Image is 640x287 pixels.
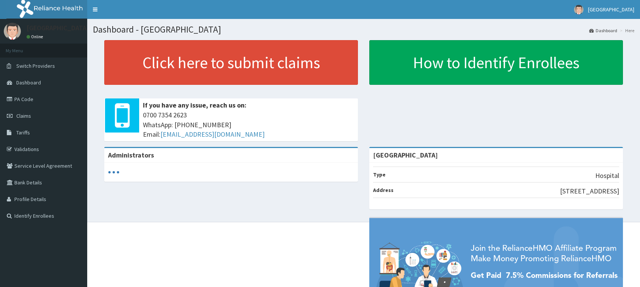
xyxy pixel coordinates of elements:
svg: audio-loading [108,167,119,178]
a: Dashboard [589,27,617,34]
a: Click here to submit claims [104,40,358,85]
span: [GEOGRAPHIC_DATA] [588,6,634,13]
span: 0700 7354 2623 WhatsApp: [PHONE_NUMBER] Email: [143,110,354,139]
p: [GEOGRAPHIC_DATA] [27,25,89,31]
b: Administrators [108,151,154,159]
span: Dashboard [16,79,41,86]
p: Hospital [595,171,619,181]
a: How to Identify Enrollees [369,40,623,85]
h1: Dashboard - [GEOGRAPHIC_DATA] [93,25,634,34]
b: Address [373,187,394,193]
a: [EMAIL_ADDRESS][DOMAIN_NAME] [160,130,265,139]
b: Type [373,171,386,178]
a: Online [27,34,45,39]
span: Claims [16,112,31,119]
img: User Image [574,5,584,14]
li: Here [618,27,634,34]
strong: [GEOGRAPHIC_DATA] [373,151,438,159]
img: User Image [4,23,21,40]
p: [STREET_ADDRESS] [560,186,619,196]
span: Switch Providers [16,62,55,69]
b: If you have any issue, reach us on: [143,101,246,109]
span: Tariffs [16,129,30,136]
